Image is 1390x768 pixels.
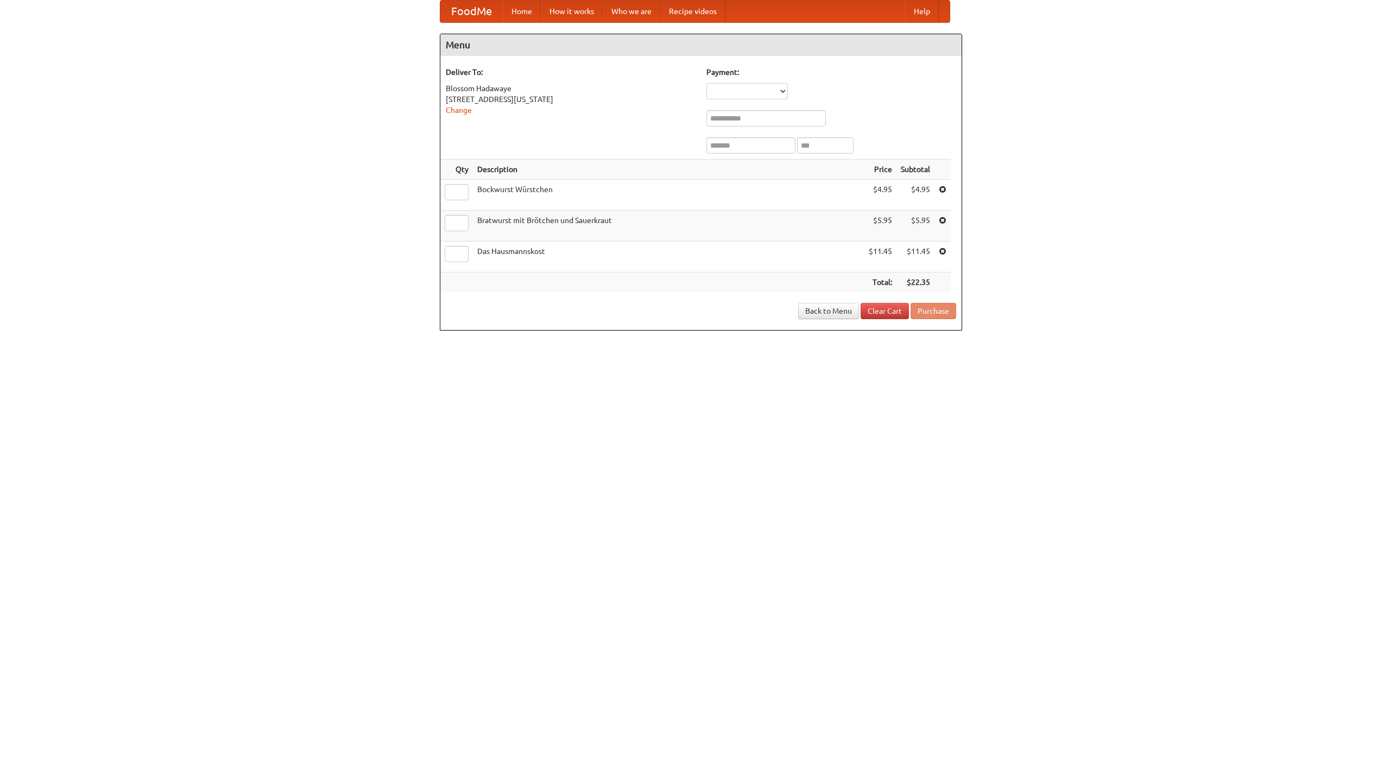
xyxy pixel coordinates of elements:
[864,272,896,293] th: Total:
[911,303,956,319] button: Purchase
[896,211,934,242] td: $5.95
[473,211,864,242] td: Bratwurst mit Brötchen und Sauerkraut
[446,94,696,105] div: [STREET_ADDRESS][US_STATE]
[446,83,696,94] div: Blossom Hadawaye
[603,1,660,22] a: Who we are
[861,303,909,319] a: Clear Cart
[446,67,696,78] h5: Deliver To:
[473,242,864,272] td: Das Hausmannskost
[473,160,864,180] th: Description
[905,1,939,22] a: Help
[864,242,896,272] td: $11.45
[896,272,934,293] th: $22.35
[473,180,864,211] td: Bockwurst Würstchen
[896,242,934,272] td: $11.45
[864,211,896,242] td: $5.95
[660,1,725,22] a: Recipe videos
[541,1,603,22] a: How it works
[440,1,503,22] a: FoodMe
[440,160,473,180] th: Qty
[798,303,859,319] a: Back to Menu
[440,34,962,56] h4: Menu
[706,67,956,78] h5: Payment:
[446,106,472,115] a: Change
[503,1,541,22] a: Home
[864,180,896,211] td: $4.95
[896,160,934,180] th: Subtotal
[896,180,934,211] td: $4.95
[864,160,896,180] th: Price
